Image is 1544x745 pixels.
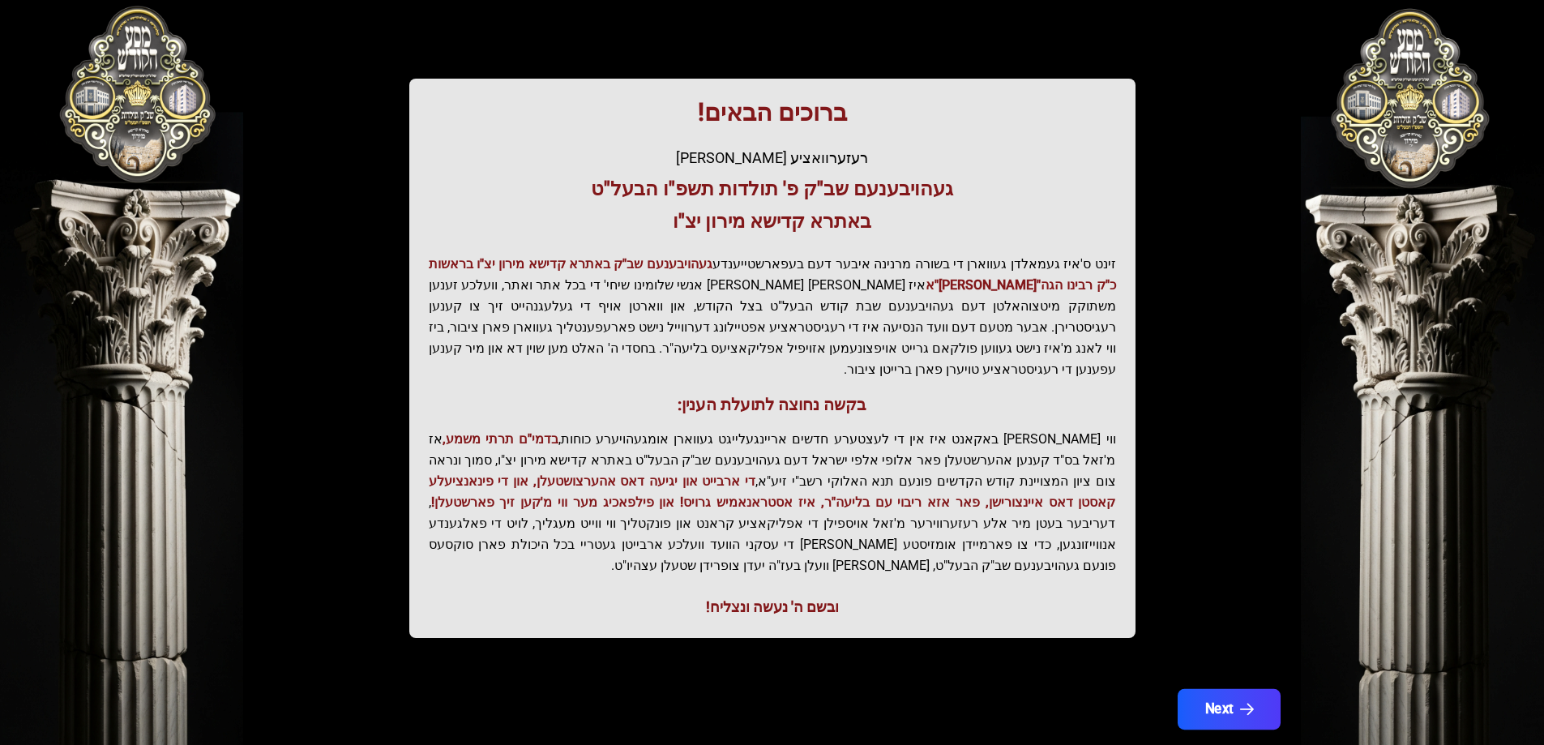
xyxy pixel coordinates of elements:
[429,393,1116,416] h3: בקשה נחוצה לתועלת הענין:
[429,208,1116,234] h3: באתרא קדישא מירון יצ"ו
[429,256,1116,293] span: געהויבענעם שב"ק באתרא קדישא מירון יצ"ו בראשות כ"ק רבינו הגה"[PERSON_NAME]"א
[443,431,558,447] span: בדמי"ם תרתי משמע,
[429,596,1116,619] div: ובשם ה' נעשה ונצליח!
[429,429,1116,576] p: ווי [PERSON_NAME] באקאנט איז אין די לעצטערע חדשים אריינגעלייגט געווארן אומגעהויערע כוחות, אז מ'זא...
[429,98,1116,127] h1: ברוכים הבאים!
[429,473,1116,510] span: די ארבייט און יגיעה דאס אהערצושטעלן, און די פינאנציעלע קאסטן דאס איינצורישן, פאר אזא ריבוי עם בלי...
[429,176,1116,202] h3: געהויבענעם שב"ק פ' תולדות תשפ"ו הבעל"ט
[429,254,1116,380] p: זינט ס'איז געמאלדן געווארן די בשורה מרנינה איבער דעם בעפארשטייענדע איז [PERSON_NAME] [PERSON_NAME...
[429,147,1116,169] div: רעזערוואציע [PERSON_NAME]
[1177,689,1280,730] button: Next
